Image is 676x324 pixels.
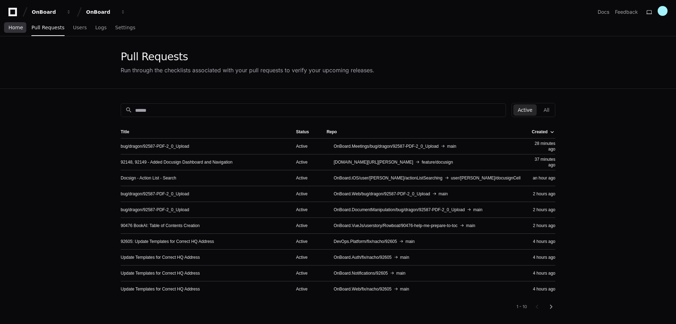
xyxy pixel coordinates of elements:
[532,207,555,213] div: 2 hours ago
[334,207,465,213] span: OnBoard.DocumentManipulation/bug/dragon/92587-PDF-2_0_Upload
[334,255,392,260] span: OnBoard.Auth/fix/nacho/92605
[121,129,285,135] div: Title
[121,66,374,74] div: Run through the checklists associated with your pull requests to verify your upcoming releases.
[296,255,315,260] div: Active
[532,255,555,260] div: 4 hours ago
[121,191,189,197] a: bug/dragon/92587-PDF-2_0_Upload
[296,143,315,149] div: Active
[121,270,200,276] a: Update Templates for Correct HQ Address
[115,25,135,30] span: Settings
[32,8,62,16] div: OnBoard
[95,20,107,36] a: Logs
[296,129,315,135] div: Status
[8,25,23,30] span: Home
[532,175,555,181] div: an hour ago
[121,50,374,63] div: Pull Requests
[422,159,453,165] span: feature/docusign
[451,175,520,181] span: user/[PERSON_NAME]/docusignCell
[8,20,23,36] a: Home
[539,104,554,116] button: All
[547,302,555,311] mat-icon: chevron_right
[405,239,415,244] span: main
[73,25,87,30] span: Users
[121,255,200,260] a: Update Templates for Correct HQ Address
[296,129,309,135] div: Status
[400,255,409,260] span: main
[473,207,482,213] span: main
[296,223,315,228] div: Active
[513,104,536,116] button: Active
[334,159,413,165] span: [DOMAIN_NAME][URL][PERSON_NAME]
[334,239,397,244] span: DevOps.Platform/fix/nacho/92605
[296,286,315,292] div: Active
[334,286,392,292] span: OnBoard.Web/fix/nacho/92605
[121,175,176,181] a: Docsign - Action List - Search
[296,239,315,244] div: Active
[115,20,135,36] a: Settings
[86,8,116,16] div: OnBoard
[296,191,315,197] div: Active
[400,286,409,292] span: main
[447,143,456,149] span: main
[396,270,405,276] span: main
[532,129,554,135] div: Created
[296,270,315,276] div: Active
[121,129,129,135] div: Title
[296,207,315,213] div: Active
[334,270,388,276] span: OnBoard.Notifications/92605
[466,223,475,228] span: main
[121,239,214,244] a: 92605: Update Templates for Correct HQ Address
[334,223,458,228] span: OnBoard.VueJs/userstory/Rowboat/90476-help-me-prepare-to-toc
[321,126,526,138] th: Repo
[532,141,555,152] div: 28 minutes ago
[29,6,74,18] button: OnBoard
[121,159,233,165] a: 92148, 92149 - Added Docusign Dashboard and Navigation
[296,175,315,181] div: Active
[83,6,128,18] button: OnBoard
[31,20,64,36] a: Pull Requests
[598,8,609,16] a: Docs
[121,286,200,292] a: Update Templates for Correct HQ Address
[121,223,200,228] a: 90476 BookAI: Table of Contents Creation
[532,223,555,228] div: 2 hours ago
[532,239,555,244] div: 4 hours ago
[532,286,555,292] div: 4 hours ago
[125,106,132,114] mat-icon: search
[334,175,442,181] span: OnBoard.iOS/user/[PERSON_NAME]/actionListSearching
[439,191,448,197] span: main
[296,159,315,165] div: Active
[532,191,555,197] div: 2 hours ago
[334,143,439,149] span: OnBoard.Meetings/bug/dragon/92587-PDF-2_0_Upload
[121,143,189,149] a: bug/dragon/92587-PDF-2_0_Upload
[73,20,87,36] a: Users
[517,304,527,310] div: 1 - 10
[532,129,548,135] div: Created
[532,157,555,168] div: 37 minutes ago
[121,207,189,213] a: bug/dragon/92587-PDF-2_0_Upload
[31,25,64,30] span: Pull Requests
[615,8,638,16] button: Feedback
[95,25,107,30] span: Logs
[532,270,555,276] div: 4 hours ago
[334,191,430,197] span: OnBoard.Web/bug/dragon/92587-PDF-2_0_Upload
